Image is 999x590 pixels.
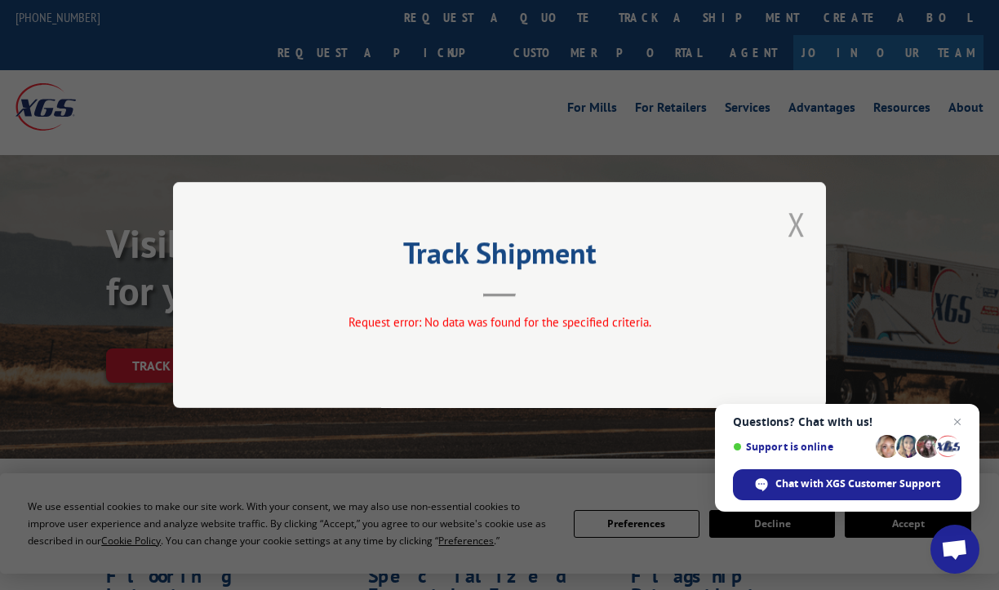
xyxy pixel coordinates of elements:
[930,525,979,574] div: Open chat
[948,412,967,432] span: Close chat
[788,202,806,246] button: Close modal
[733,415,961,428] span: Questions? Chat with us!
[349,314,651,330] span: Request error: No data was found for the specified criteria.
[775,477,940,491] span: Chat with XGS Customer Support
[733,441,870,453] span: Support is online
[255,242,744,273] h2: Track Shipment
[733,469,961,500] div: Chat with XGS Customer Support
